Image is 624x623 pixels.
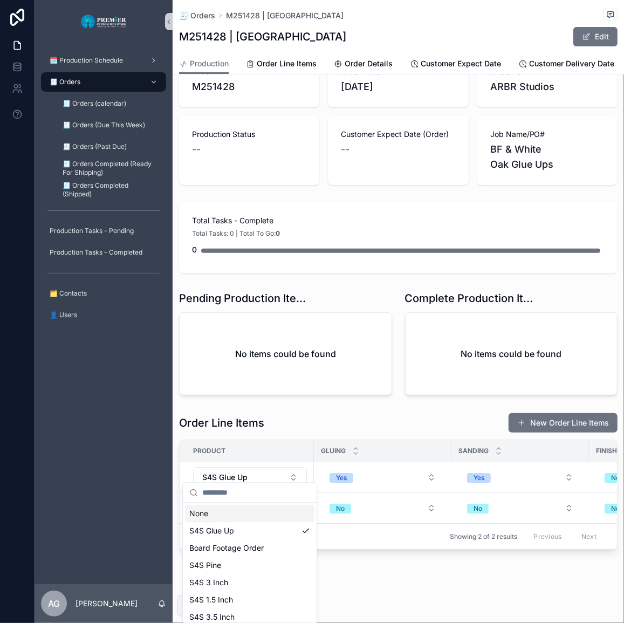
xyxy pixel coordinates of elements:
[41,305,166,325] a: 👤 Users
[458,468,582,487] button: Select Button
[458,498,582,518] button: Select Button
[334,54,393,76] a: Order Details
[276,229,280,237] strong: 0
[341,129,455,140] span: Customer Expect Date (Order)
[54,180,166,200] a: 🧾 Orders Completed (Shipped)
[50,227,134,235] span: Production Tasks - Pending
[80,13,127,30] img: App logo
[41,284,166,303] a: 🗂️ Contacts
[320,467,445,488] a: Select Button
[461,347,561,360] h2: No items could be found
[54,115,166,135] a: 🧾 Orders (Due This Week)
[341,79,455,94] span: [DATE]
[573,27,618,46] button: Edit
[50,289,87,298] span: 🗂️ Contacts
[192,215,605,226] span: Total Tasks - Complete
[179,291,311,306] h1: Pending Production Items
[50,56,123,65] span: 🗓️ Production Schedule
[193,467,307,488] a: Select Button
[76,598,138,609] p: [PERSON_NAME]
[54,137,166,156] a: 🧾 Orders (Past Due)
[421,58,501,69] span: Customer Expect Date
[226,10,344,21] a: M251428 | [GEOGRAPHIC_DATA]
[490,129,605,140] span: Job Name/PO#
[321,447,346,455] span: Gluing
[35,43,173,339] div: scrollable content
[54,94,166,113] a: 🧾 Orders (calendar)
[611,473,620,483] div: No
[458,447,489,455] span: Sanding
[193,447,225,455] span: Product
[490,79,605,94] span: ARBR Studios
[189,560,221,571] span: S4S Pine
[63,142,127,151] span: 🧾 Orders (Past Due)
[410,54,501,76] a: Customer Expect Date
[63,99,126,108] span: 🧾 Orders (calendar)
[189,543,264,554] span: Board Footage Order
[41,243,166,262] a: Production Tasks - Completed
[474,504,482,514] div: No
[192,239,197,261] div: 0
[185,505,314,523] div: None
[179,29,346,44] h1: M251428 | [GEOGRAPHIC_DATA]
[336,473,347,483] div: Yes
[529,58,614,69] span: Customer Delivery Date
[50,311,77,319] span: 👤 Users
[50,78,80,86] span: 🧾 Orders
[341,142,349,157] span: --
[179,54,229,74] a: Production
[345,58,393,69] span: Order Details
[611,504,620,514] div: No
[54,159,166,178] a: 🧾 Orders Completed (Ready For Shipping)
[189,595,233,606] span: S4S 1.5 Inch
[50,248,142,257] span: Production Tasks - Completed
[192,229,280,238] span: Total Tasks: 0 | Total To Go:
[321,498,444,518] button: Select Button
[202,472,248,483] span: S4S Glue Up
[336,504,345,514] div: No
[41,51,166,70] a: 🗓️ Production Schedule
[192,142,201,157] span: --
[189,612,235,623] span: S4S 3.5 Inch
[63,181,155,198] span: 🧾 Orders Completed (Shipped)
[189,578,228,588] span: S4S 3 Inch
[235,347,336,360] h2: No items could be found
[509,413,618,433] button: New Order Line Items
[179,10,215,21] a: 🧾 Orders
[48,597,60,610] span: AG
[490,142,605,172] span: BF & White Oak Glue Ups
[518,54,614,76] a: Customer Delivery Date
[246,54,317,76] a: Order Line Items
[41,72,166,92] a: 🧾 Orders
[190,58,229,69] span: Production
[257,58,317,69] span: Order Line Items
[192,129,306,140] span: Production Status
[63,160,155,177] span: 🧾 Orders Completed (Ready For Shipping)
[193,467,307,488] button: Select Button
[41,221,166,241] a: Production Tasks - Pending
[192,79,306,94] span: M251428
[179,415,264,430] h1: Order Line Items
[474,473,484,483] div: Yes
[320,498,445,518] a: Select Button
[405,291,537,306] h1: Complete Production Items
[63,121,145,129] span: 🧾 Orders (Due This Week)
[189,526,234,537] span: S4S Glue Up
[450,532,517,541] span: Showing 2 of 2 results
[321,468,444,487] button: Select Button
